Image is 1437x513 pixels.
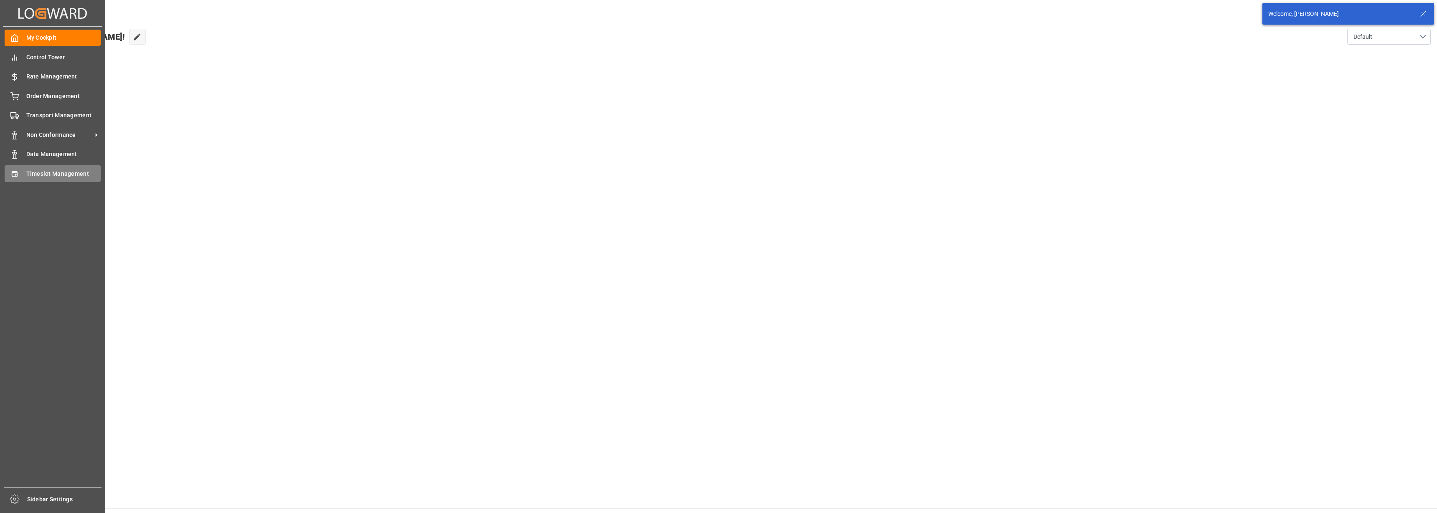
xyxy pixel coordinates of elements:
[26,131,92,139] span: Non Conformance
[5,49,101,65] a: Control Tower
[26,169,101,178] span: Timeslot Management
[5,165,101,182] a: Timeslot Management
[27,495,102,504] span: Sidebar Settings
[5,107,101,124] a: Transport Management
[26,33,101,42] span: My Cockpit
[1353,33,1372,41] span: Default
[1347,29,1431,45] button: open menu
[26,150,101,159] span: Data Management
[26,111,101,120] span: Transport Management
[1268,10,1412,18] div: Welcome, [PERSON_NAME]
[26,92,101,101] span: Order Management
[5,88,101,104] a: Order Management
[5,30,101,46] a: My Cockpit
[35,29,125,45] span: Hello [PERSON_NAME]!
[26,53,101,62] span: Control Tower
[5,146,101,162] a: Data Management
[5,68,101,85] a: Rate Management
[26,72,101,81] span: Rate Management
